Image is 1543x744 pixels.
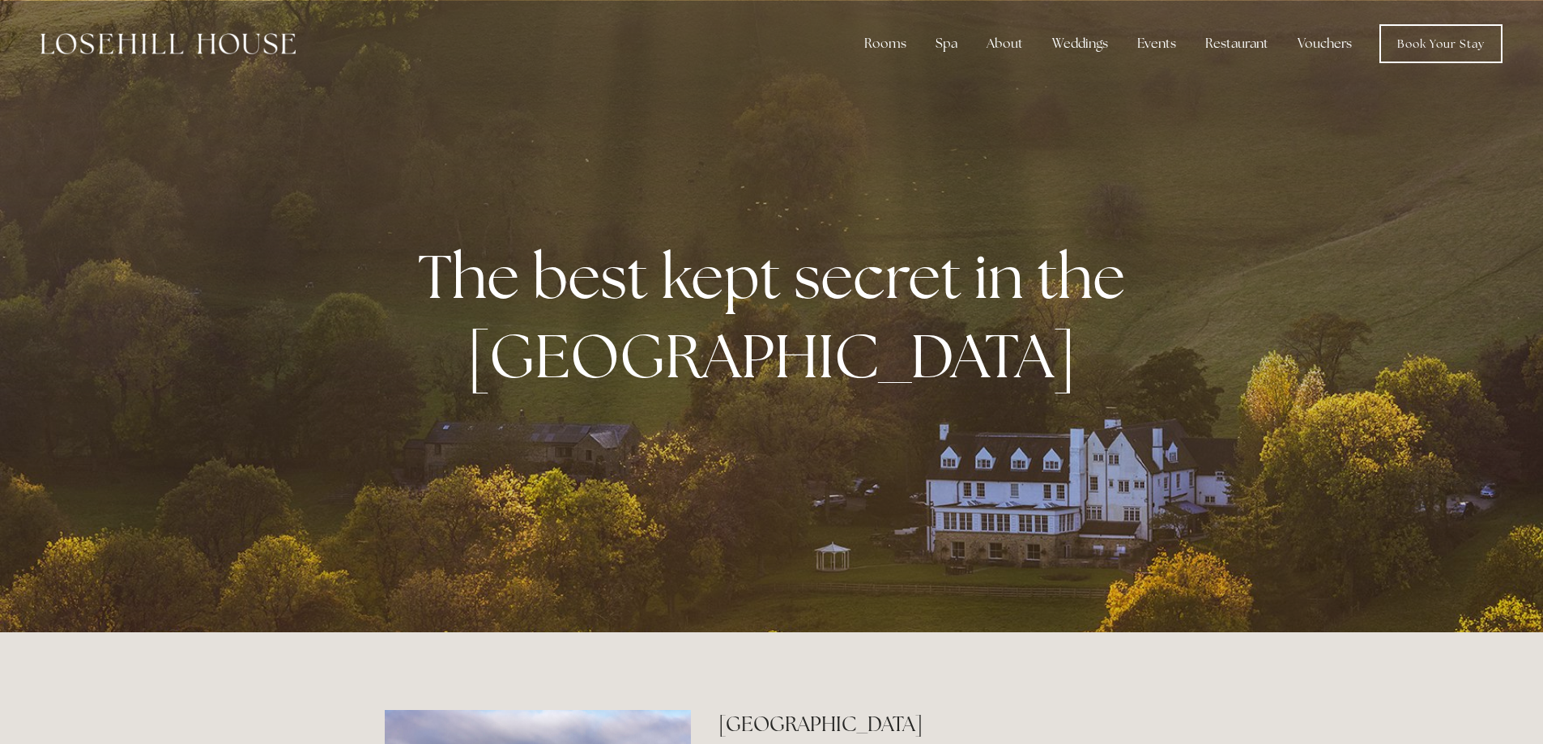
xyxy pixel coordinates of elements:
[974,28,1036,60] div: About
[1192,28,1281,60] div: Restaurant
[923,28,970,60] div: Spa
[1124,28,1189,60] div: Events
[851,28,919,60] div: Rooms
[1039,28,1121,60] div: Weddings
[418,236,1138,395] strong: The best kept secret in the [GEOGRAPHIC_DATA]
[1285,28,1365,60] a: Vouchers
[40,33,296,54] img: Losehill House
[1379,24,1503,63] a: Book Your Stay
[718,710,1158,738] h2: [GEOGRAPHIC_DATA]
